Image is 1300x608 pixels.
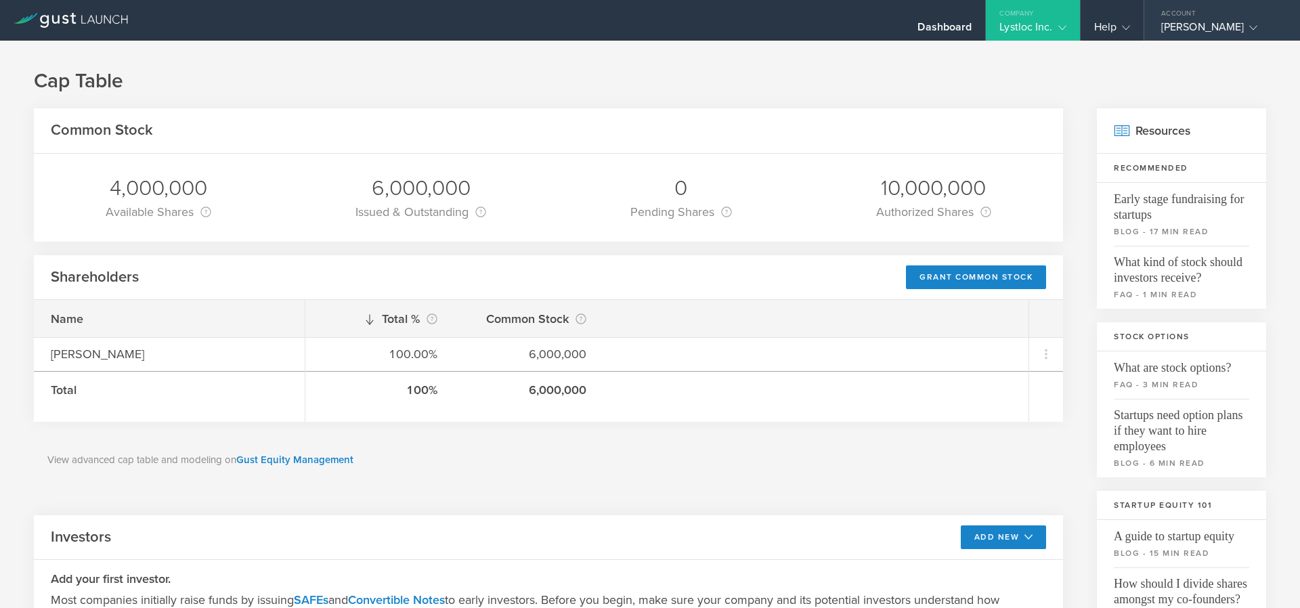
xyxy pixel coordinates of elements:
[906,265,1046,289] div: Grant Common Stock
[630,174,732,202] div: 0
[471,309,586,328] div: Common Stock
[1114,520,1249,544] span: A guide to startup equity
[355,174,486,202] div: 6,000,000
[1114,351,1249,376] span: What are stock options?
[47,452,1049,468] p: View advanced cap table and modeling on
[294,592,328,607] a: SAFEs
[1097,108,1266,154] h2: Resources
[106,202,211,221] div: Available Shares
[1114,567,1249,607] span: How should I divide shares amongst my co-founders?
[1097,491,1266,520] h3: Startup Equity 101
[51,310,288,328] div: Name
[1114,288,1249,301] small: faq - 1 min read
[1114,246,1249,286] span: What kind of stock should investors receive?
[1161,20,1276,41] div: [PERSON_NAME]
[51,345,288,363] div: [PERSON_NAME]
[471,381,586,399] div: 6,000,000
[1232,543,1300,608] iframe: Chat Widget
[1097,351,1266,399] a: What are stock options?faq - 3 min read
[236,454,353,466] a: Gust Equity Management
[51,570,1046,588] h3: Add your first investor.
[471,345,586,363] div: 6,000,000
[1097,183,1266,246] a: Early stage fundraising for startupsblog - 17 min read
[51,381,288,399] div: Total
[1094,20,1130,41] div: Help
[1114,378,1249,391] small: faq - 3 min read
[1114,547,1249,559] small: blog - 15 min read
[1097,246,1266,309] a: What kind of stock should investors receive?faq - 1 min read
[355,202,486,221] div: Issued & Outstanding
[348,592,445,607] a: Convertible Notes
[51,527,111,547] h2: Investors
[51,267,139,287] h2: Shareholders
[1114,399,1249,454] span: Startups need option plans if they want to hire employees
[1114,183,1249,223] span: Early stage fundraising for startups
[51,121,153,140] h2: Common Stock
[1097,322,1266,351] h3: Stock Options
[876,174,991,202] div: 10,000,000
[106,174,211,202] div: 4,000,000
[1097,399,1266,477] a: Startups need option plans if they want to hire employeesblog - 6 min read
[1097,520,1266,567] a: A guide to startup equityblog - 15 min read
[961,525,1047,549] button: Add New
[630,202,732,221] div: Pending Shares
[1114,457,1249,469] small: blog - 6 min read
[876,202,991,221] div: Authorized Shares
[1097,154,1266,183] h3: Recommended
[322,309,437,328] div: Total %
[322,381,437,399] div: 100%
[917,20,972,41] div: Dashboard
[34,68,1266,95] h1: Cap Table
[999,20,1066,41] div: Lystloc Inc.
[1114,225,1249,238] small: blog - 17 min read
[322,345,437,363] div: 100.00%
